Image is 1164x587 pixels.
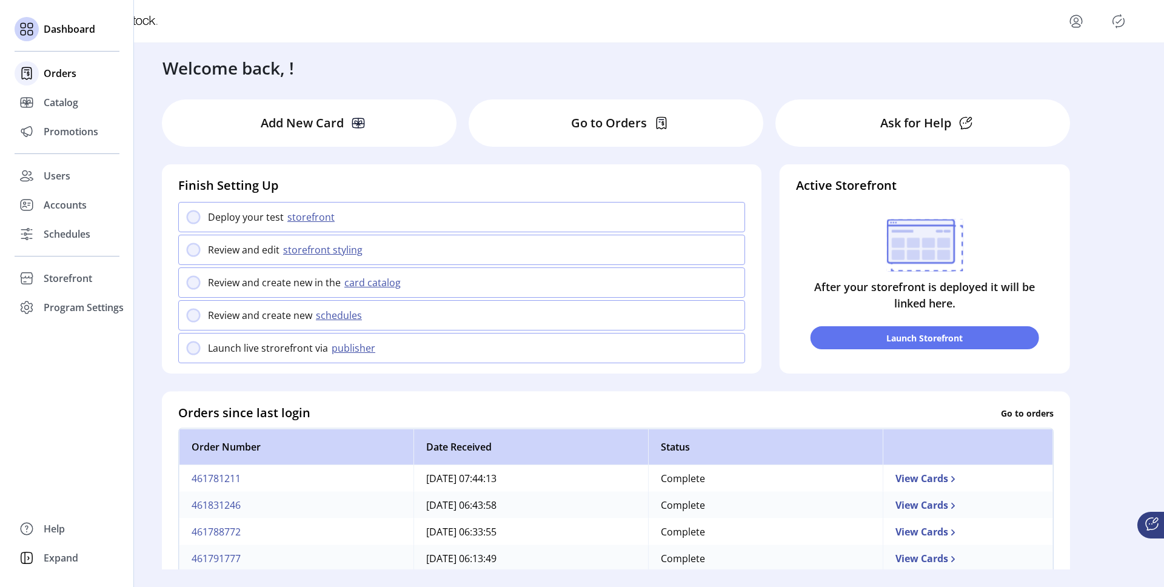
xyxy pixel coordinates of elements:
[279,243,370,257] button: storefront styling
[179,545,413,572] td: 461791777
[826,332,1023,344] span: Launch Storefront
[44,198,87,212] span: Accounts
[571,114,647,132] p: Go to Orders
[883,492,1053,518] td: View Cards
[341,275,408,290] button: card catalog
[44,551,78,565] span: Expand
[208,308,312,323] p: Review and create new
[413,429,648,465] th: Date Received
[178,404,310,422] h4: Orders since last login
[1066,12,1086,31] button: menu
[648,492,883,518] td: Complete
[208,243,279,257] p: Review and edit
[811,326,1039,349] button: Launch Storefront
[208,210,284,224] p: Deploy your test
[179,518,413,545] td: 461788772
[648,465,883,492] td: Complete
[44,271,92,286] span: Storefront
[312,308,369,323] button: schedules
[880,114,951,132] p: Ask for Help
[44,95,78,110] span: Catalog
[413,465,648,492] td: [DATE] 07:44:13
[648,545,883,572] td: Complete
[328,341,383,355] button: publisher
[44,169,70,183] span: Users
[44,300,124,315] span: Program Settings
[44,227,90,241] span: Schedules
[284,210,342,224] button: storefront
[883,545,1053,572] td: View Cards
[883,465,1053,492] td: View Cards
[811,272,1039,312] p: After your storefront is deployed it will be linked here.
[179,492,413,518] td: 461831246
[162,55,294,81] h3: Welcome back, !
[1001,406,1054,419] p: Go to orders
[179,429,413,465] th: Order Number
[413,518,648,545] td: [DATE] 06:33:55
[648,518,883,545] td: Complete
[178,176,745,195] h4: Finish Setting Up
[413,545,648,572] td: [DATE] 06:13:49
[261,114,344,132] p: Add New Card
[648,429,883,465] th: Status
[413,492,648,518] td: [DATE] 06:43:58
[44,66,76,81] span: Orders
[44,22,95,36] span: Dashboard
[208,275,341,290] p: Review and create new in the
[208,341,328,355] p: Launch live strorefront via
[796,176,1054,195] h4: Active Storefront
[883,518,1053,545] td: View Cards
[44,522,65,536] span: Help
[1109,12,1128,31] button: Publisher Panel
[44,124,98,139] span: Promotions
[179,465,413,492] td: 461781211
